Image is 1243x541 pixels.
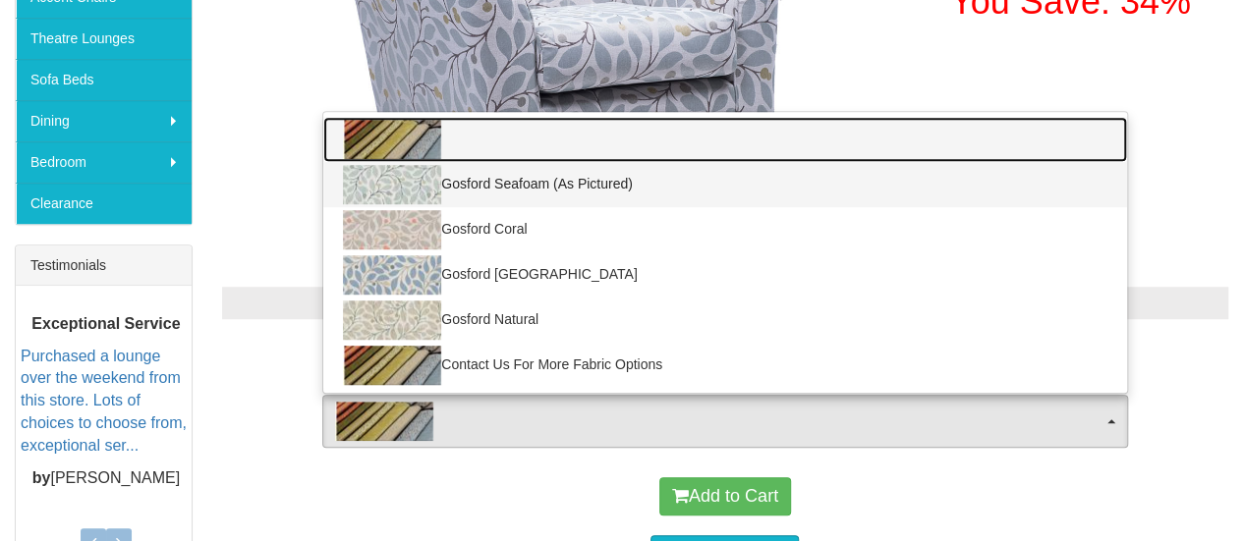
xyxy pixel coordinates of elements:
[31,315,180,332] b: Exceptional Service
[16,183,192,224] a: Clearance
[21,348,187,454] a: Purchased a lounge over the weekend from this store. Lots of choices to choose from, exceptional ...
[659,477,791,516] button: Add to Cart
[343,300,441,340] img: Gosford Natural
[343,210,441,249] img: Gosford Coral
[323,162,1126,207] a: Gosford Seafoam (As Pictured)
[21,467,192,490] p: [PERSON_NAME]
[323,252,1126,298] a: Gosford [GEOGRAPHIC_DATA]
[16,18,192,59] a: Theatre Lounges
[16,100,192,141] a: Dining
[16,59,192,100] a: Sofa Beds
[323,207,1126,252] a: Gosford Coral
[323,298,1126,343] a: Gosford Natural
[32,469,51,486] b: by
[222,339,1228,364] h3: Choose from the options below then add to cart
[343,346,441,385] img: Contact Us For More Fabric Options
[343,255,441,295] img: Gosford Delft
[16,245,192,286] div: Testimonials
[343,165,441,204] img: Gosford Seafoam (As Pictured)
[16,141,192,183] a: Bedroom
[323,343,1126,388] a: Contact Us For More Fabric Options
